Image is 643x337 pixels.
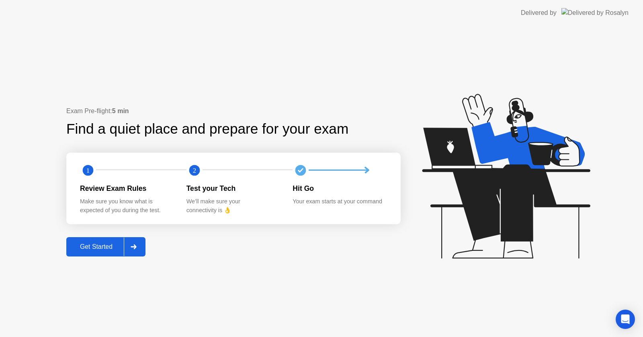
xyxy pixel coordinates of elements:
[86,166,90,174] text: 1
[66,106,401,116] div: Exam Pre-flight:
[193,166,196,174] text: 2
[616,310,635,329] div: Open Intercom Messenger
[66,237,145,256] button: Get Started
[293,183,386,194] div: Hit Go
[521,8,557,18] div: Delivered by
[80,197,174,215] div: Make sure you know what is expected of you during the test.
[112,108,129,114] b: 5 min
[186,197,280,215] div: We’ll make sure your connectivity is 👌
[186,183,280,194] div: Test your Tech
[69,243,124,250] div: Get Started
[66,118,350,140] div: Find a quiet place and prepare for your exam
[80,183,174,194] div: Review Exam Rules
[561,8,629,17] img: Delivered by Rosalyn
[293,197,386,206] div: Your exam starts at your command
